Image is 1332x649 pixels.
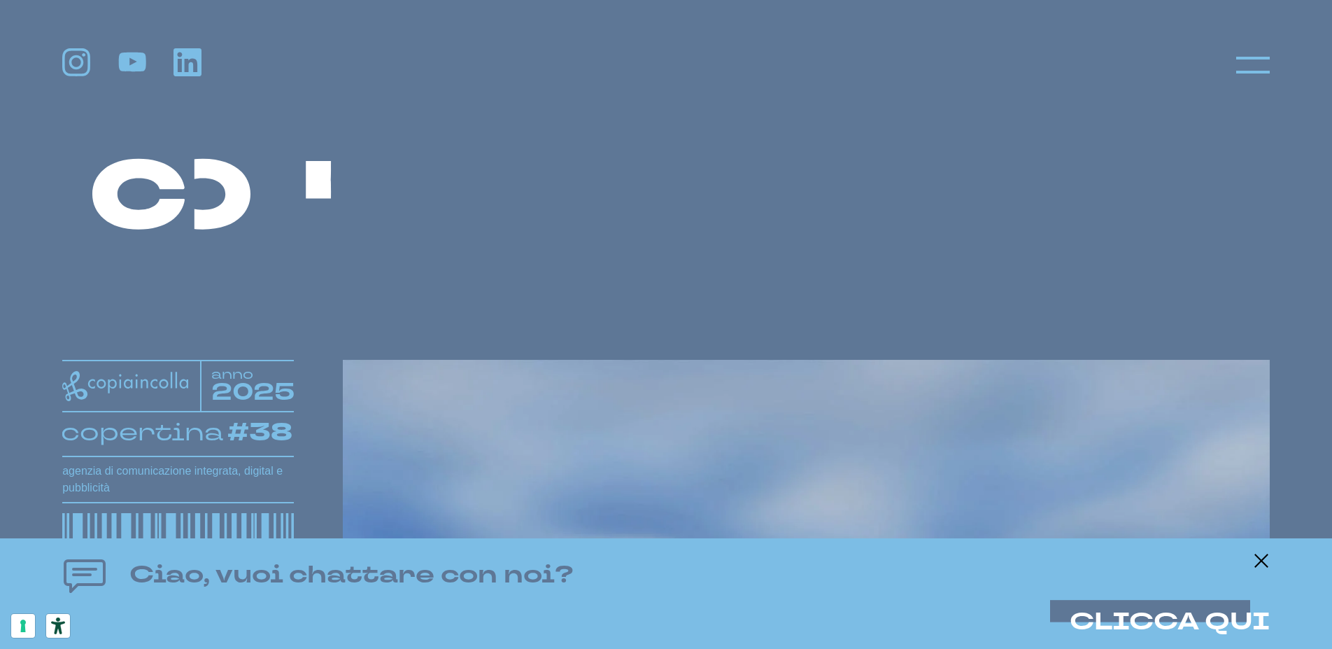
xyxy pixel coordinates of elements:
[1070,608,1270,635] button: CLICCA QUI
[11,614,35,638] button: Le tue preferenze relative al consenso per le tecnologie di tracciamento
[129,557,574,593] h4: Ciao, vuoi chattare con noi?
[211,376,295,408] tspan: 2025
[46,614,70,638] button: Strumenti di accessibilità
[62,463,294,496] h1: agenzia di comunicazione integrata, digital e pubblicità
[211,365,253,383] tspan: anno
[228,416,293,450] tspan: #38
[62,416,224,447] tspan: copertina
[1070,605,1270,638] span: CLICCA QUI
